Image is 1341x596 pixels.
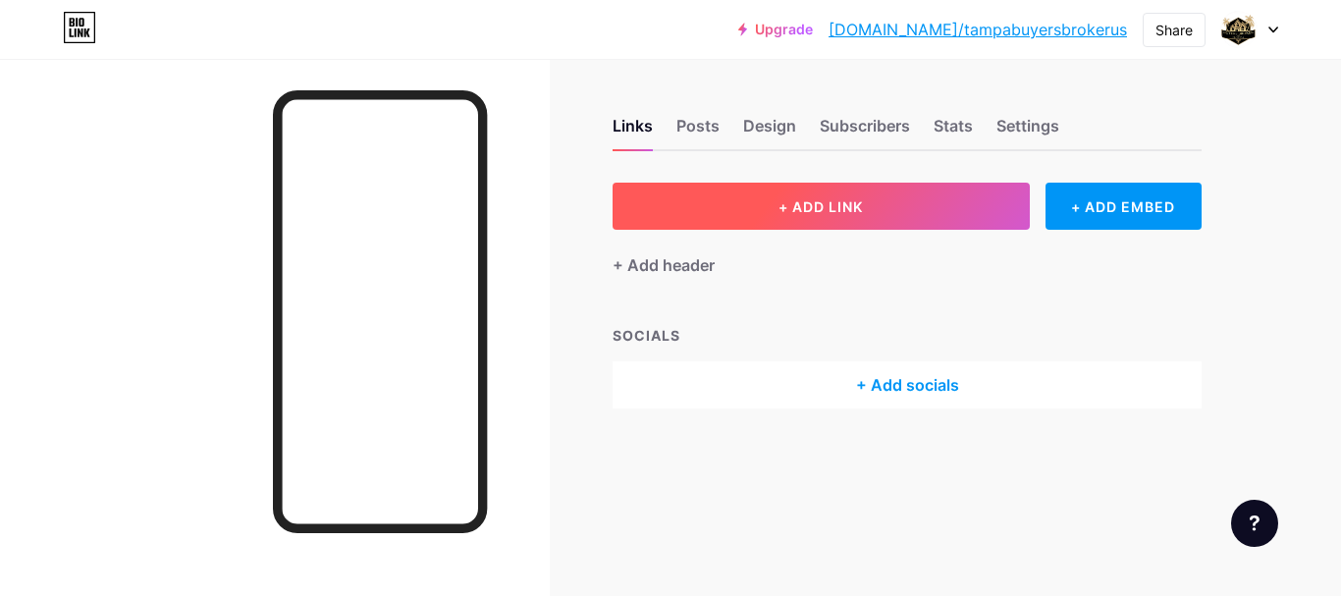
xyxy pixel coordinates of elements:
[1155,20,1193,40] div: Share
[613,325,1202,346] div: SOCIALS
[613,183,1030,230] button: + ADD LINK
[820,114,910,149] div: Subscribers
[1046,183,1202,230] div: + ADD EMBED
[613,253,715,277] div: + Add header
[743,114,796,149] div: Design
[1220,11,1258,48] img: tampabuyersbrokerus
[613,361,1202,408] div: + Add socials
[996,114,1059,149] div: Settings
[778,198,863,215] span: + ADD LINK
[676,114,720,149] div: Posts
[613,114,653,149] div: Links
[829,18,1127,41] a: [DOMAIN_NAME]/tampabuyersbrokerus
[738,22,813,37] a: Upgrade
[934,114,973,149] div: Stats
